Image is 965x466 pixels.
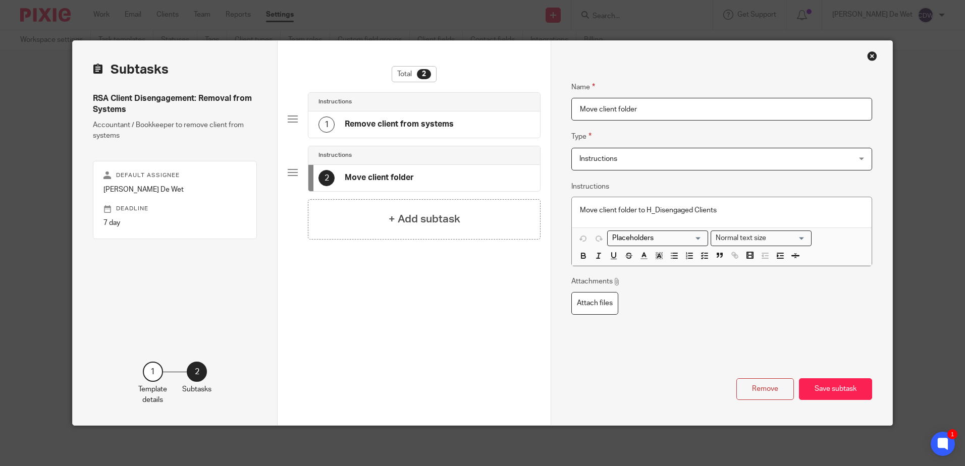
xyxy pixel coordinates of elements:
p: Move client folder to H_Disengaged Clients [580,205,863,215]
div: Placeholders [607,230,708,246]
div: Total [392,66,437,82]
p: Deadline [103,205,246,213]
div: 1 [143,362,163,382]
div: 1 [318,116,335,133]
h2: Subtasks [93,61,169,78]
h4: + Add subtask [389,211,460,227]
span: Instructions [579,155,617,162]
span: Normal text size [713,233,768,244]
p: Template details [138,384,167,405]
h4: Remove client from systems [345,119,454,130]
label: Type [571,131,592,142]
label: Instructions [571,182,609,192]
p: Attachments [571,276,620,286]
div: 2 [187,362,207,382]
input: Search for option [769,233,806,244]
button: Remove [736,378,794,400]
h4: RSA Client Disengagement: Removal from Systems [93,93,257,115]
div: 2 [417,69,431,79]
h4: Instructions [318,151,352,159]
p: Subtasks [182,384,211,394]
p: Default assignee [103,171,246,180]
p: Accountant / Bookkeeper to remove client from systems [93,120,257,141]
label: Name [571,81,595,93]
h4: Move client folder [345,172,414,183]
div: Search for option [607,230,708,246]
label: Attach files [571,292,618,315]
div: Search for option [711,230,812,246]
p: 7 day [103,218,246,228]
div: 2 [318,170,335,186]
div: Text styles [711,230,812,246]
p: [PERSON_NAME] De Wet [103,185,246,195]
div: Close this dialog window [867,51,877,61]
button: Save subtask [799,378,872,400]
h4: Instructions [318,98,352,106]
div: 1 [947,429,957,439]
input: Search for option [609,233,702,244]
